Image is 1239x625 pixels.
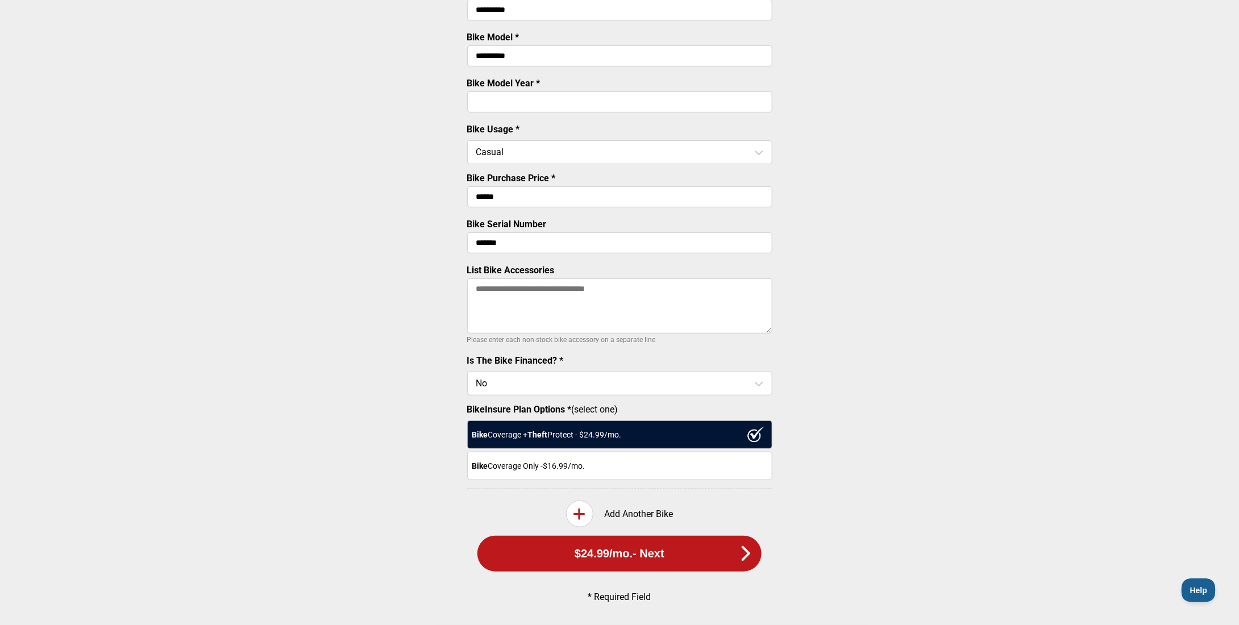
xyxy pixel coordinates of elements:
[467,420,772,449] div: Coverage + Protect - $ 24.99 /mo.
[467,265,555,276] label: List Bike Accessories
[467,501,772,527] div: Add Another Bike
[467,355,564,366] label: Is The Bike Financed? *
[472,430,488,439] strong: Bike
[467,32,519,43] label: Bike Model *
[467,219,547,230] label: Bike Serial Number
[472,461,488,470] strong: Bike
[747,427,764,443] img: ux1sgP1Haf775SAghJI38DyDlYP+32lKFAAAAAElFTkSuQmCC
[528,430,548,439] strong: Theft
[477,536,762,572] button: $24.99/mo.- Next
[486,591,753,602] p: * Required Field
[467,124,520,135] label: Bike Usage *
[467,404,572,415] strong: BikeInsure Plan Options *
[467,404,772,415] label: (select one)
[467,333,772,347] p: Please enter each non-stock bike accessory on a separate line
[467,78,540,89] label: Bike Model Year *
[609,547,633,560] span: /mo.
[467,452,772,480] div: Coverage Only - $16.99 /mo.
[1182,578,1216,602] iframe: Toggle Customer Support
[467,173,556,184] label: Bike Purchase Price *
